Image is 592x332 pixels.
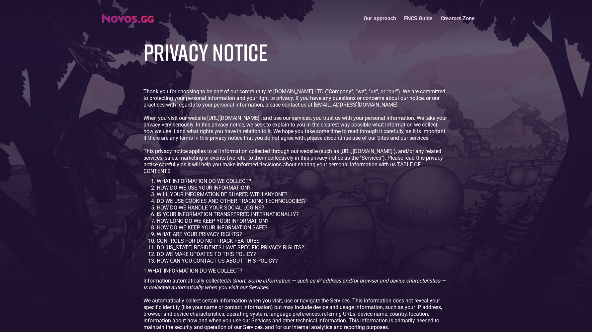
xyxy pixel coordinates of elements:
a: DO WE USE COOKIES AND OTHER TRACKING TECHNOLOGIES? [157,198,306,204]
p: When you visit our website [URL][DOMAIN_NAME] , and use our services, you trust us with your pers... [143,115,449,141]
h1: PRIVACY NOTICE [143,39,268,65]
a: IS YOUR INFORMATION TRANSFERRED INTERNATIONALLY? [157,211,299,217]
a: HOW DO WE HANDLE YOUR SOCIAL LOGINS? [157,205,264,211]
a: Creators Zone [437,11,479,26]
a: FNCS Guide [400,11,437,26]
p: 1.WHAT INFORMATION DO WE COLLECT? [143,268,449,274]
a: HOW LONG DO WE KEEP YOUR INFORMATION? [157,218,269,224]
a: HOW DO WE USE YOUR INFORMATION? [157,185,251,191]
p: Information automatically collected [143,278,449,291]
p: Thank you for choosing to be part of our community at [DOMAIN_NAME] LTD (“Company”, “we”, “us”, o... [143,88,449,108]
a: HOW CAN YOU CONTACT US ABOUT THIS POLICY? [157,258,278,264]
a: Our approach [360,11,400,26]
a: DO [US_STATE] RESIDENTS HAVE SPECIFIC PRIVACY RIGHTS? [157,244,304,251]
em: In Short: Some information — such as IP address and/or browser and device characteristics — is co... [143,278,446,290]
p: We automatically collect certain information when you visit, use or navigate the Services. This i... [143,297,449,331]
a: WHAT ARE YOUR PRIVACY RIGHTS? [157,231,242,237]
p: This privacy notice applies to all information collected through our website (such as [URL][DOMAI... [143,148,449,175]
a: HOW DO WE KEEP YOUR INFORMATION SAFE? [157,224,268,231]
a: CONTROLS FOR DO-NOT-TRACK FEATURES [157,238,260,244]
a: WHAT INFORMATION DO WE COLLECT? [157,178,251,184]
a: WILL YOUR INFORMATION BE SHARED WITH ANYONE? [157,191,288,198]
a: DO WE MAKE UPDATES TO THIS POLICY? [157,251,256,257]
